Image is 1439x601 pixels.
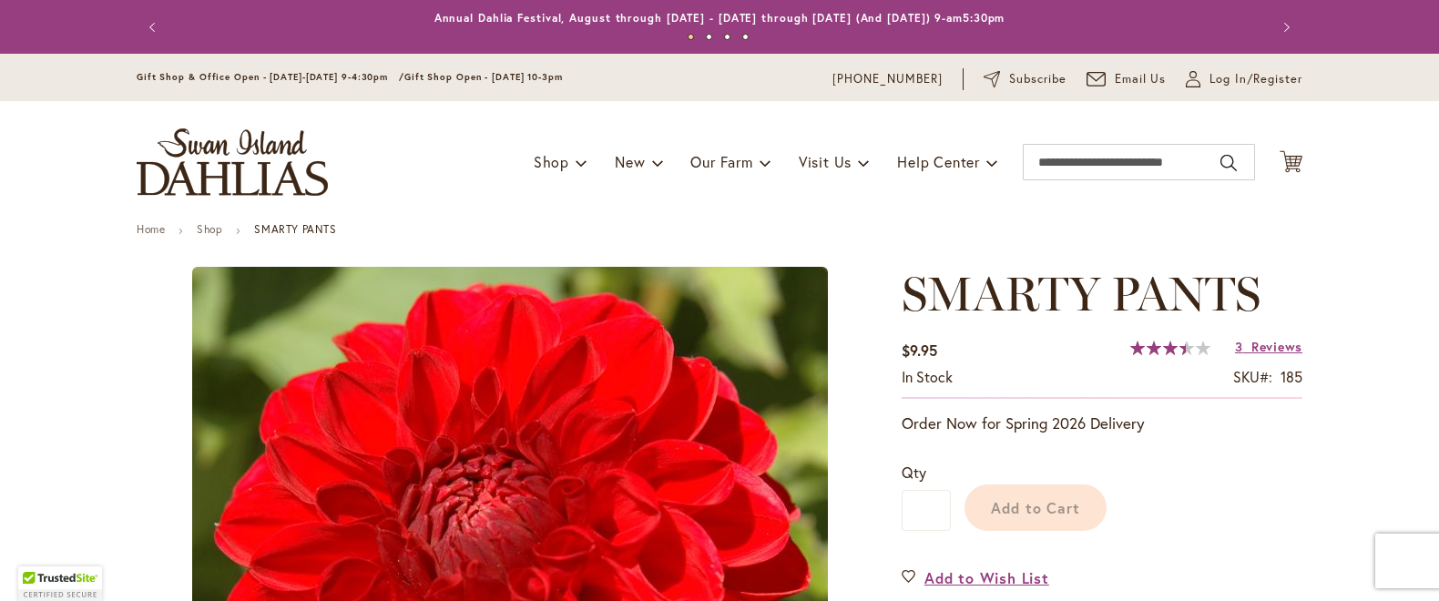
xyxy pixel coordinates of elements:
[897,152,980,171] span: Help Center
[404,71,563,83] span: Gift Shop Open - [DATE] 10-3pm
[902,567,1049,588] a: Add to Wish List
[1235,338,1302,355] a: 3 Reviews
[1115,70,1167,88] span: Email Us
[1087,70,1167,88] a: Email Us
[1209,70,1302,88] span: Log In/Register
[902,367,953,388] div: Availability
[690,152,752,171] span: Our Farm
[137,222,165,236] a: Home
[434,11,1005,25] a: Annual Dahlia Festival, August through [DATE] - [DATE] through [DATE] (And [DATE]) 9-am5:30pm
[1130,341,1210,355] div: 69%
[902,463,926,482] span: Qty
[799,152,852,171] span: Visit Us
[902,413,1302,434] p: Order Now for Spring 2026 Delivery
[742,34,749,40] button: 4 of 4
[1233,367,1272,386] strong: SKU
[1281,367,1302,388] div: 185
[1186,70,1302,88] a: Log In/Register
[902,341,937,360] span: $9.95
[137,71,404,83] span: Gift Shop & Office Open - [DATE]-[DATE] 9-4:30pm /
[1251,338,1302,355] span: Reviews
[924,567,1049,588] span: Add to Wish List
[137,9,173,46] button: Previous
[832,70,943,88] a: [PHONE_NUMBER]
[984,70,1066,88] a: Subscribe
[197,222,222,236] a: Shop
[902,265,1260,322] span: SMARTY PANTS
[1266,9,1302,46] button: Next
[254,222,336,236] strong: SMARTY PANTS
[1235,338,1243,355] span: 3
[1009,70,1066,88] span: Subscribe
[615,152,645,171] span: New
[137,128,328,196] a: store logo
[706,34,712,40] button: 2 of 4
[14,536,65,587] iframe: Launch Accessibility Center
[902,367,953,386] span: In stock
[724,34,730,40] button: 3 of 4
[534,152,569,171] span: Shop
[688,34,694,40] button: 1 of 4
